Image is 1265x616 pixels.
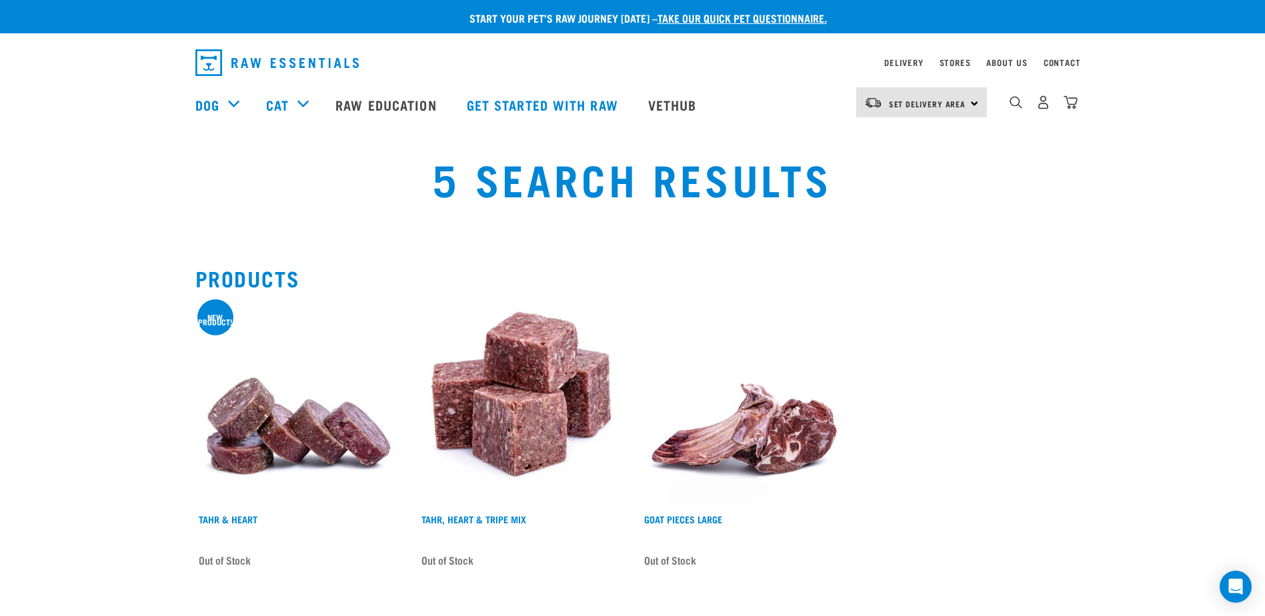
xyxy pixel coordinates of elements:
[421,550,473,570] span: Out of Stock
[195,49,359,76] img: Raw Essentials Logo
[658,15,827,21] a: take our quick pet questionnaire.
[1064,95,1078,109] img: home-icon@2x.png
[635,78,714,131] a: Vethub
[195,95,219,115] a: Dog
[884,60,923,65] a: Delivery
[421,517,526,521] a: Tahr, Heart & Tripe Mix
[197,315,233,324] div: New product!
[266,95,289,115] a: Cat
[940,60,971,65] a: Stores
[235,154,1030,202] h1: 5 Search Results
[185,44,1081,81] nav: dropdown navigation
[195,301,402,507] img: 1093 Wallaby Heart Medallions 01
[889,101,966,106] span: Set Delivery Area
[986,60,1027,65] a: About Us
[199,517,257,521] a: Tahr & Heart
[1044,60,1081,65] a: Contact
[644,517,722,521] a: Goat Pieces Large
[1220,571,1252,603] div: Open Intercom Messenger
[322,78,453,131] a: Raw Education
[1036,95,1050,109] img: user.png
[644,550,696,570] span: Out of Stock
[199,550,251,570] span: Out of Stock
[195,266,1070,290] h2: Products
[418,301,625,507] img: Tahr Heart Tripe Mix 01
[864,97,882,109] img: van-moving.png
[1010,96,1022,109] img: home-icon-1@2x.png
[453,78,635,131] a: Get started with Raw
[641,301,848,507] img: 1194 Goat Pieces Large 01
